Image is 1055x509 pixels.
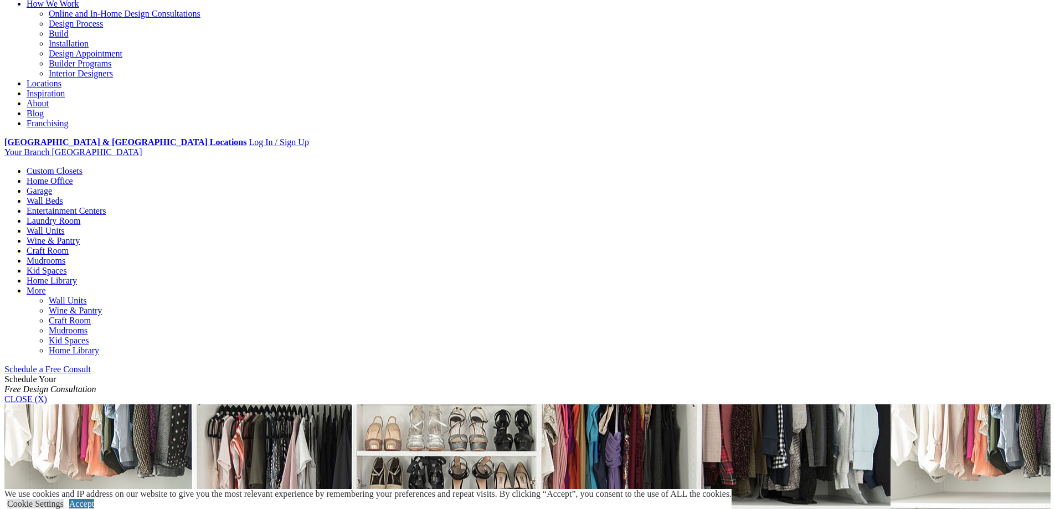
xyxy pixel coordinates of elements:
[27,206,106,215] a: Entertainment Centers
[4,384,96,394] em: Free Design Consultation
[27,166,83,176] a: Custom Closets
[49,19,103,28] a: Design Process
[49,346,99,355] a: Home Library
[49,316,91,325] a: Craft Room
[52,147,142,157] span: [GEOGRAPHIC_DATA]
[4,374,96,394] span: Schedule Your
[27,99,49,108] a: About
[27,286,46,295] a: More menu text will display only on big screen
[69,499,94,508] a: Accept
[49,306,102,315] a: Wine & Pantry
[49,296,86,305] a: Wall Units
[249,137,308,147] a: Log In / Sign Up
[49,49,122,58] a: Design Appointment
[4,364,91,374] a: Schedule a Free Consult (opens a dropdown menu)
[4,137,246,147] a: [GEOGRAPHIC_DATA] & [GEOGRAPHIC_DATA] Locations
[27,119,69,128] a: Franchising
[27,256,65,265] a: Mudrooms
[4,147,49,157] span: Your Branch
[27,79,61,88] a: Locations
[27,109,44,118] a: Blog
[4,489,732,499] div: We use cookies and IP address on our website to give you the most relevant experience by remember...
[49,59,111,68] a: Builder Programs
[4,394,47,404] a: CLOSE (X)
[49,29,69,38] a: Build
[7,499,64,508] a: Cookie Settings
[27,236,80,245] a: Wine & Pantry
[27,89,65,98] a: Inspiration
[27,196,63,205] a: Wall Beds
[27,246,69,255] a: Craft Room
[27,266,66,275] a: Kid Spaces
[27,186,52,196] a: Garage
[27,226,64,235] a: Wall Units
[49,336,89,345] a: Kid Spaces
[27,176,73,186] a: Home Office
[27,276,77,285] a: Home Library
[49,9,200,18] a: Online and In-Home Design Consultations
[49,69,113,78] a: Interior Designers
[49,326,88,335] a: Mudrooms
[27,216,80,225] a: Laundry Room
[49,39,89,48] a: Installation
[4,147,142,157] a: Your Branch [GEOGRAPHIC_DATA]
